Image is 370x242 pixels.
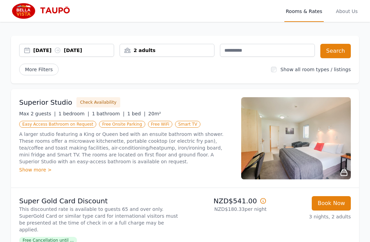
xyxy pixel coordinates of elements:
button: Check Availability [76,97,120,107]
span: Easy Access Bathroom on Request [19,121,96,128]
span: 1 bedroom | [59,111,89,116]
span: 1 bathroom | [92,111,124,116]
span: Free WiFi [148,121,173,128]
div: [DATE] [DATE] [33,47,114,54]
img: Bella Vista Taupo [11,3,77,19]
span: 1 bed | [127,111,145,116]
button: Search [320,44,351,58]
p: A larger studio featuring a King or Queen bed with an ensuite bathroom with shower. These rooms o... [19,131,233,165]
p: This discounted rate is available to guests 65 and over only. SuperGold Card or similar type card... [19,206,182,233]
label: Show all room types / listings [281,67,351,72]
span: Smart TV [175,121,200,128]
p: NZD$180.33 per night [188,206,267,213]
span: More Filters [19,64,59,75]
p: NZD$541.00 [188,196,267,206]
span: Max 2 guests | [19,111,56,116]
div: Show more > [19,166,233,173]
button: Book Now [312,196,351,211]
p: 3 nights, 2 adults [272,213,351,220]
h3: Superior Studio [19,98,72,107]
span: Free Onsite Parking [99,121,145,128]
span: 20m² [148,111,161,116]
div: 2 adults [120,47,214,54]
p: Super Gold Card Discount [19,196,182,206]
